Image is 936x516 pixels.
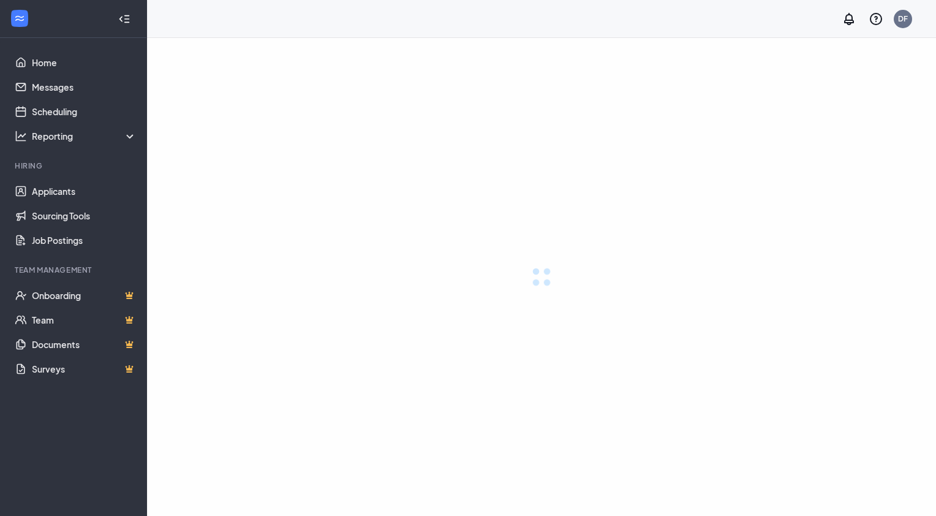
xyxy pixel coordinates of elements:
a: TeamCrown [32,308,137,332]
svg: Analysis [15,130,27,142]
a: DocumentsCrown [32,332,137,357]
a: OnboardingCrown [32,283,137,308]
svg: Collapse [118,13,130,25]
svg: Notifications [842,12,856,26]
a: Applicants [32,179,137,203]
a: Home [32,50,137,75]
a: Messages [32,75,137,99]
a: Scheduling [32,99,137,124]
a: Job Postings [32,228,137,252]
div: Hiring [15,161,134,171]
svg: QuestionInfo [869,12,883,26]
svg: WorkstreamLogo [13,12,26,25]
a: Sourcing Tools [32,203,137,228]
div: Team Management [15,265,134,275]
div: Reporting [32,130,137,142]
div: DF [898,13,908,24]
a: SurveysCrown [32,357,137,381]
